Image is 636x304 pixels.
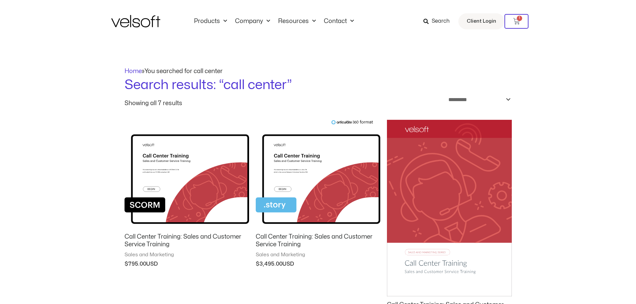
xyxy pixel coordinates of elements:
[125,100,182,106] p: Showing all 7 results
[111,15,160,27] img: Velsoft Training Materials
[125,68,142,74] a: Home
[145,68,223,74] span: You searched for call center
[125,68,223,74] span: »
[274,18,320,25] a: ResourcesMenu Toggle
[517,16,522,21] span: 1
[231,18,274,25] a: CompanyMenu Toggle
[432,17,450,26] span: Search
[504,14,528,29] a: 1
[423,16,454,27] a: Search
[256,252,380,258] span: Sales and Marketing
[458,13,504,29] a: Client Login
[256,233,380,252] a: Call Center Training: Sales and Customer Service Training
[125,261,128,267] span: $
[256,261,282,267] bdi: 3,495.00
[320,18,358,25] a: ContactMenu Toggle
[256,120,380,228] img: Call Center Training: Sales and Customer Service Training
[125,233,249,252] a: Call Center Training: Sales and Customer Service Training
[125,120,249,228] img: Call Center Training: Sales and Customer Service Training
[256,261,259,267] span: $
[125,233,249,249] h2: Call Center Training: Sales and Customer Service Training
[190,18,231,25] a: ProductsMenu Toggle
[125,76,512,94] h1: Search results: “call center”
[125,252,249,258] span: Sales and Marketing
[444,94,512,105] select: Shop order
[190,18,358,25] nav: Menu
[256,233,380,249] h2: Call Center Training: Sales and Customer Service Training
[125,261,146,267] bdi: 795.00
[387,120,511,297] img: Call Center Training: Sales and Customer Service Training
[467,17,496,26] span: Client Login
